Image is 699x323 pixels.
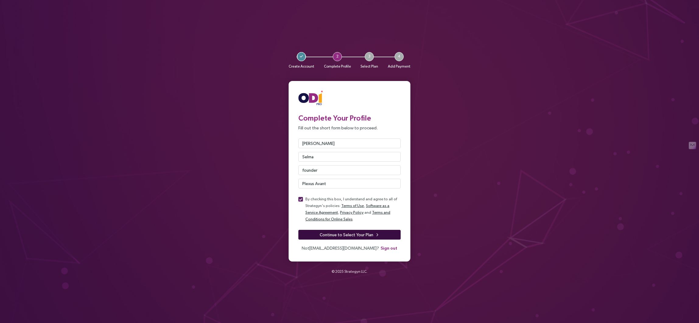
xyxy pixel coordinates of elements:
[324,63,351,70] p: Complete Profile
[333,52,342,61] span: 2
[298,165,401,175] input: Title
[388,63,410,70] p: Add Payment
[298,152,401,162] input: Last Name
[302,246,379,251] span: Not [EMAIL_ADDRESS][DOMAIN_NAME] ?
[360,63,378,70] p: Select Plan
[298,230,401,240] button: Continue to Select Your Plan
[289,63,314,70] p: Create Account
[395,52,404,61] span: 4
[365,52,374,61] span: 3
[298,114,401,122] h3: Complete Your Profile
[344,269,367,274] a: Strategyn LLC
[289,262,410,282] div: © 2025 .
[305,196,401,223] p: By checking this box, I understand and agree to all of Strategyn's policies: , , and .
[320,231,373,238] span: Continue to Select Your Plan
[341,203,364,208] a: Terms of Use
[298,124,401,131] p: Fill out the short form below to proceed.
[381,245,397,251] span: Sign out
[340,210,364,215] a: Privacy Policy
[298,179,401,188] input: Organization
[380,244,398,252] button: Sign out
[298,91,323,107] img: ODIpro
[298,139,401,148] input: First Name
